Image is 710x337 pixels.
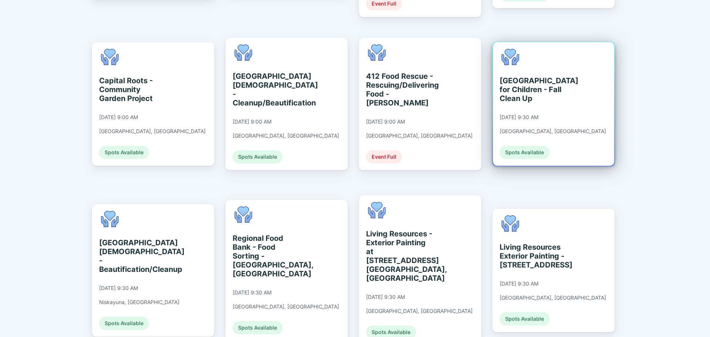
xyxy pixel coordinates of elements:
div: 412 Food Rescue - Rescuing/Delivering Food - [PERSON_NAME] [366,72,434,107]
div: Spots Available [500,312,550,326]
div: Living Resources Exterior Painting - [STREET_ADDRESS] [500,243,567,269]
div: Event Full [366,150,402,164]
div: [DATE] 9:00 AM [233,118,271,125]
div: [GEOGRAPHIC_DATA], [GEOGRAPHIC_DATA] [233,132,339,139]
div: Spots Available [99,146,149,159]
div: Regional Food Bank - Food Sorting - [GEOGRAPHIC_DATA], [GEOGRAPHIC_DATA] [233,234,300,278]
div: [DATE] 9:30 AM [99,285,138,291]
div: [DATE] 9:30 AM [500,114,538,121]
div: Niskayuna, [GEOGRAPHIC_DATA] [99,299,179,306]
div: [DATE] 9:30 AM [233,289,271,296]
div: [GEOGRAPHIC_DATA], [GEOGRAPHIC_DATA] [366,132,473,139]
div: Capital Roots - Community Garden Project [99,76,167,103]
div: [DATE] 9:00 AM [99,114,138,121]
div: Spots Available [233,321,283,334]
div: [GEOGRAPHIC_DATA], [GEOGRAPHIC_DATA] [233,303,339,310]
div: Spots Available [233,150,283,164]
div: [DATE] 9:30 AM [500,280,538,287]
div: [GEOGRAPHIC_DATA], [GEOGRAPHIC_DATA] [500,128,606,135]
div: Spots Available [500,146,550,159]
div: Living Resources - Exterior Painting at [STREET_ADDRESS] [GEOGRAPHIC_DATA], [GEOGRAPHIC_DATA] [366,229,434,283]
div: [GEOGRAPHIC_DATA][DEMOGRAPHIC_DATA] - Cleanup/Beautification [233,72,300,107]
div: [GEOGRAPHIC_DATA], [GEOGRAPHIC_DATA] [99,128,206,135]
div: [GEOGRAPHIC_DATA], [GEOGRAPHIC_DATA] [366,308,473,314]
div: [GEOGRAPHIC_DATA], [GEOGRAPHIC_DATA] [500,294,606,301]
div: Spots Available [99,317,149,330]
div: [GEOGRAPHIC_DATA] for Children - Fall Clean Up [500,76,567,103]
div: [DATE] 9:00 AM [366,118,405,125]
div: [GEOGRAPHIC_DATA][DEMOGRAPHIC_DATA] - Beautification/Cleanup [99,238,167,274]
div: [DATE] 9:30 AM [366,294,405,300]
